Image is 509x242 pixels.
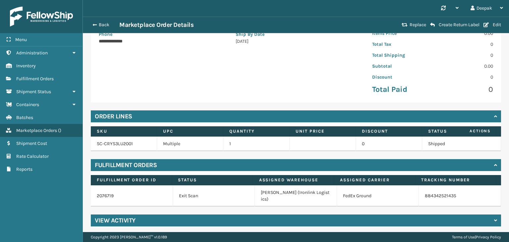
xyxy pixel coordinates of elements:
div: | [452,232,501,242]
p: Total Paid [372,85,428,94]
label: SKU [97,128,151,134]
label: Assigned Warehouse [259,177,328,183]
a: 2076719 [97,193,114,199]
p: Discount [372,74,428,81]
p: Items Price [372,30,428,37]
span: ( ) [58,128,61,133]
span: Reports [16,166,32,172]
i: Create Return Label [430,22,435,28]
p: Total Tax [372,41,428,48]
span: Actions [449,126,495,137]
a: Terms of Use [452,235,475,239]
label: Status [428,128,482,134]
span: Shipment Cost [16,141,47,146]
span: Marketplace Orders [16,128,57,133]
label: Status [178,177,247,183]
a: Privacy Policy [476,235,501,239]
p: Ship By Date [236,31,357,38]
label: Tracking Number [421,177,490,183]
button: Edit [481,22,503,28]
span: Shipment Status [16,89,51,94]
span: Fulfillment Orders [16,76,54,82]
p: Copyright 2023 [PERSON_NAME]™ v 1.0.189 [91,232,167,242]
p: Total Shipping [372,52,428,59]
span: Administration [16,50,48,56]
p: 0 [437,85,493,94]
label: UPC [163,128,217,134]
a: 884342521435 [425,193,456,199]
button: Replace [400,22,428,28]
td: Exit Scan [173,185,255,207]
td: Multiple [157,137,223,151]
td: 0 [356,137,422,151]
td: 1 [223,137,290,151]
button: Create Return Label [428,22,481,28]
span: Menu [15,37,27,42]
p: 0.00 [437,30,493,37]
p: 0 [437,41,493,48]
span: Rate Calculator [16,153,49,159]
td: FedEx Ground [337,185,419,207]
span: Batches [16,115,33,120]
a: SC-CRYS3LU2001 [97,141,133,147]
p: Phone [99,31,220,38]
p: 0 [437,74,493,81]
label: Fulfillment Order Id [97,177,166,183]
label: Quantity [229,128,283,134]
label: Unit Price [296,128,350,134]
span: Containers [16,102,39,107]
p: 0.00 [437,63,493,70]
label: Discount [362,128,416,134]
label: Assigned Carrier [340,177,409,183]
h4: Order Lines [95,112,132,120]
h4: Fulfillment Orders [95,161,157,169]
p: [DATE] [236,38,357,45]
td: Shipped [422,137,488,151]
span: Inventory [16,63,36,69]
h3: Marketplace Order Details [119,21,194,29]
p: 0 [437,52,493,59]
button: Back [89,22,119,28]
td: [PERSON_NAME] (Ironlink Logistics) [255,185,337,207]
i: Replace [402,23,408,27]
h4: View Activity [95,216,136,224]
i: Edit [483,23,489,27]
img: logo [10,7,73,27]
p: Subtotal [372,63,428,70]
